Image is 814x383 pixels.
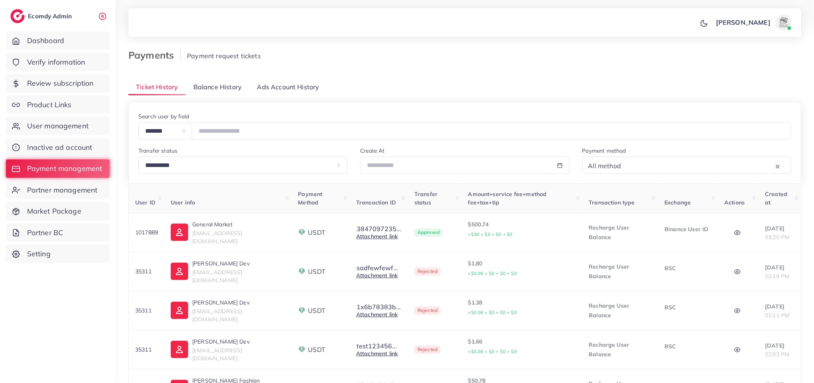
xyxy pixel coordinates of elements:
[356,264,398,271] button: sadfewfewf...
[171,341,188,358] img: ic-user-info.36bf1079.svg
[10,9,74,23] a: logoEcomdy Admin
[356,199,396,206] span: Transaction ID
[27,142,93,153] span: Inactive ad account
[6,96,110,114] a: Product Links
[6,74,110,92] a: Review subscription
[765,234,789,241] span: 03:20 PM
[589,262,652,281] p: Recharge User Balance
[192,259,285,268] p: [PERSON_NAME] Dev
[356,350,398,357] a: Attachment link
[308,228,325,237] span: USDT
[589,223,652,242] p: Recharge User Balance
[192,230,242,245] span: [EMAIL_ADDRESS][DOMAIN_NAME]
[587,160,623,172] span: All method
[27,57,85,67] span: Verify information
[27,121,89,131] span: User management
[765,191,787,206] span: Created at
[135,306,158,315] p: 35311
[298,228,306,236] img: payment
[128,49,181,61] h3: Payments
[192,308,242,323] span: [EMAIL_ADDRESS][DOMAIN_NAME]
[308,345,325,354] span: USDT
[765,351,789,358] span: 02:03 PM
[27,78,94,88] span: Review subscription
[27,206,81,216] span: Market Package
[589,340,652,359] p: Recharge User Balance
[187,52,261,60] span: Payment request tickets
[776,161,780,171] button: Clear Selected
[135,199,156,206] span: User ID
[356,233,398,240] a: Attachment link
[468,298,576,317] p: $1.38
[27,163,102,174] span: Payment management
[582,157,791,174] div: Search for option
[28,12,74,20] h2: Ecomdy Admin
[664,263,712,273] p: BSC
[298,267,306,275] img: payment
[6,224,110,242] a: Partner BC
[664,224,712,234] p: Binance User ID
[6,202,110,220] a: Market Package
[138,112,189,120] label: Search user by field
[468,220,576,239] p: $500.74
[135,345,158,354] p: 35311
[171,199,195,206] span: User info
[356,225,402,232] button: 3847097235...
[765,341,794,350] p: [DATE]
[589,199,635,206] span: Transaction type
[192,347,242,362] span: [EMAIL_ADDRESS][DOMAIN_NAME]
[356,311,398,318] a: Attachment link
[414,191,438,206] span: Transfer status
[27,185,98,195] span: Partner management
[468,337,576,356] p: $1.66
[192,337,285,346] p: [PERSON_NAME] Dev
[171,224,188,241] img: ic-user-info.36bf1079.svg
[765,224,794,233] p: [DATE]
[10,9,25,23] img: logo
[356,342,397,350] button: test123456...
[6,245,110,263] a: Setting
[765,312,789,319] span: 02:11 PM
[414,306,441,315] span: Rejected
[414,267,441,276] span: Rejected
[468,271,517,276] small: +$0.06 + $0 + $0 + $0
[468,349,517,354] small: +$0.06 + $0 + $0 + $0
[664,199,691,206] span: Exchange
[716,18,771,27] p: [PERSON_NAME]
[724,199,745,206] span: Actions
[298,306,306,314] img: payment
[664,302,712,312] p: BSC
[776,14,792,30] img: avatar
[298,346,306,354] img: payment
[582,147,626,155] label: Payment method
[356,303,401,310] button: 1x6b78383b...
[6,117,110,135] a: User management
[360,147,384,155] label: Create At
[27,35,64,46] span: Dashboard
[171,263,188,280] img: ic-user-info.36bf1079.svg
[589,301,652,320] p: Recharge User Balance
[712,14,795,30] a: [PERSON_NAME]avatar
[6,31,110,50] a: Dashboard
[138,147,177,155] label: Transfer status
[6,159,110,178] a: Payment management
[765,273,789,280] span: 02:19 PM
[664,342,712,351] p: BSC
[6,181,110,199] a: Partner management
[192,298,285,307] p: [PERSON_NAME] Dev
[192,220,285,229] p: General Market
[135,228,158,237] p: 1017889
[468,191,547,206] span: Amount+service fee+method fee+tax+tip
[27,249,51,259] span: Setting
[6,53,110,71] a: Verify information
[171,302,188,319] img: ic-user-info.36bf1079.svg
[765,302,794,311] p: [DATE]
[308,306,325,315] span: USDT
[414,228,443,237] span: Approved
[27,228,63,238] span: Partner BC
[765,263,794,272] p: [DATE]
[27,100,72,110] span: Product Links
[298,191,322,206] span: Payment Method
[623,160,774,172] input: Search for option
[414,346,441,354] span: Rejected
